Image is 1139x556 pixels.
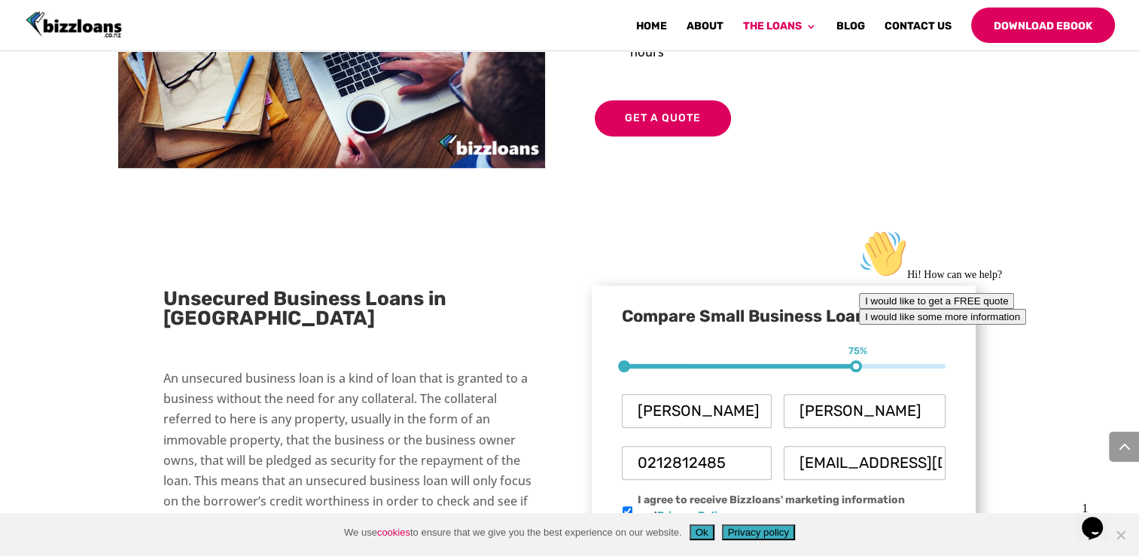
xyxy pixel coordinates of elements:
img: :wave: [6,6,54,54]
span: 75% [848,345,867,357]
div: 👋Hi! How can we help?I would like to get a FREE quoteI would like some more information [6,6,277,101]
a: cookies [377,527,410,538]
iframe: chat widget [853,224,1124,488]
a: Contact Us [885,21,952,43]
a: Blog [836,21,865,43]
input: Phone [622,446,772,480]
a: Download Ebook [971,8,1115,43]
a: Privacy Policy [657,509,729,522]
h3: Compare Small Business Loans [622,308,946,332]
button: Privacy policy [722,524,795,540]
b: Unsecured Business Loans in [GEOGRAPHIC_DATA] [163,287,446,330]
iframe: chat widget [1076,496,1124,541]
button: I would like some more information [6,85,173,101]
label: I agree to receive Bizzloans' marketing information and [638,492,923,524]
span: Hi! How can we help? [6,45,149,57]
span: An unsecured business loan is a kind of loan that is granted to a business without the need for a... [163,370,531,530]
button: Ok [690,524,714,540]
a: About [687,21,723,43]
input: Last Name [784,394,946,428]
a: Get a Quote [595,100,731,136]
img: Bizzloans New Zealand [26,11,122,38]
a: The Loans [743,21,817,43]
a: Home [636,21,667,43]
input: Email [784,446,946,480]
input: First Name [622,394,772,428]
button: I would like to get a FREE quote [6,69,161,85]
span: We use to ensure that we give you the best experience on our website. [344,525,682,540]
